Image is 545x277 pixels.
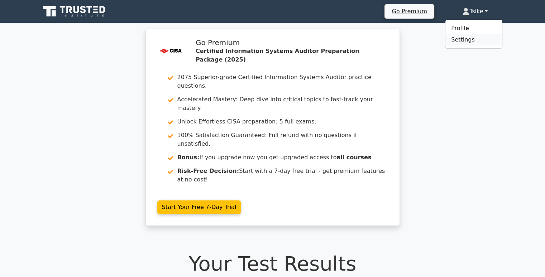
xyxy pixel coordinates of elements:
a: Profile [445,23,502,34]
a: Tsike [445,4,505,19]
a: Settings [445,34,502,45]
a: Start Your Free 7-Day Trial [157,200,241,214]
ul: Tsike [445,19,502,49]
a: Go Premium [387,6,431,16]
h1: Your Test Results [40,252,505,276]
